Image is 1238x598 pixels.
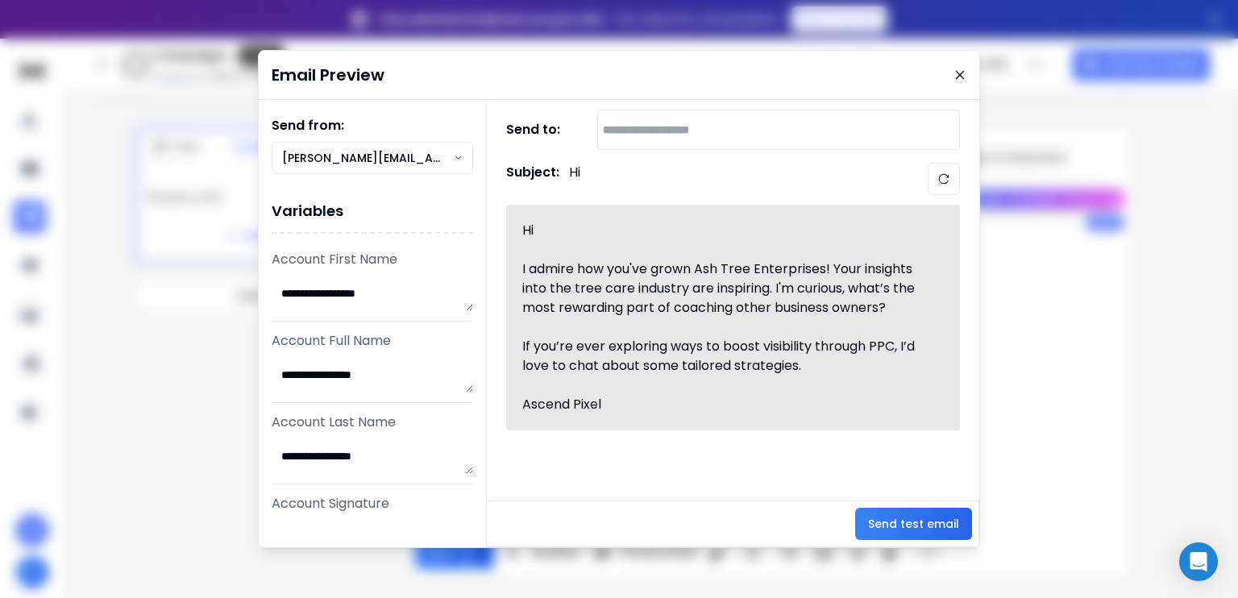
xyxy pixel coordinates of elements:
[522,221,925,414] div: Hi I admire how you've grown Ash Tree Enterprises! Your insights into the tree care industry are ...
[272,190,473,234] h1: Variables
[569,163,580,195] p: Hi
[506,120,571,139] h1: Send to:
[282,150,454,166] p: [PERSON_NAME][EMAIL_ADDRESS][DOMAIN_NAME]
[272,116,473,135] h1: Send from:
[272,64,384,86] h1: Email Preview
[272,413,473,432] p: Account Last Name
[272,250,473,269] p: Account First Name
[272,331,473,351] p: Account Full Name
[855,508,972,540] button: Send test email
[1179,542,1218,581] div: Open Intercom Messenger
[272,494,473,513] p: Account Signature
[506,163,559,195] h1: Subject:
